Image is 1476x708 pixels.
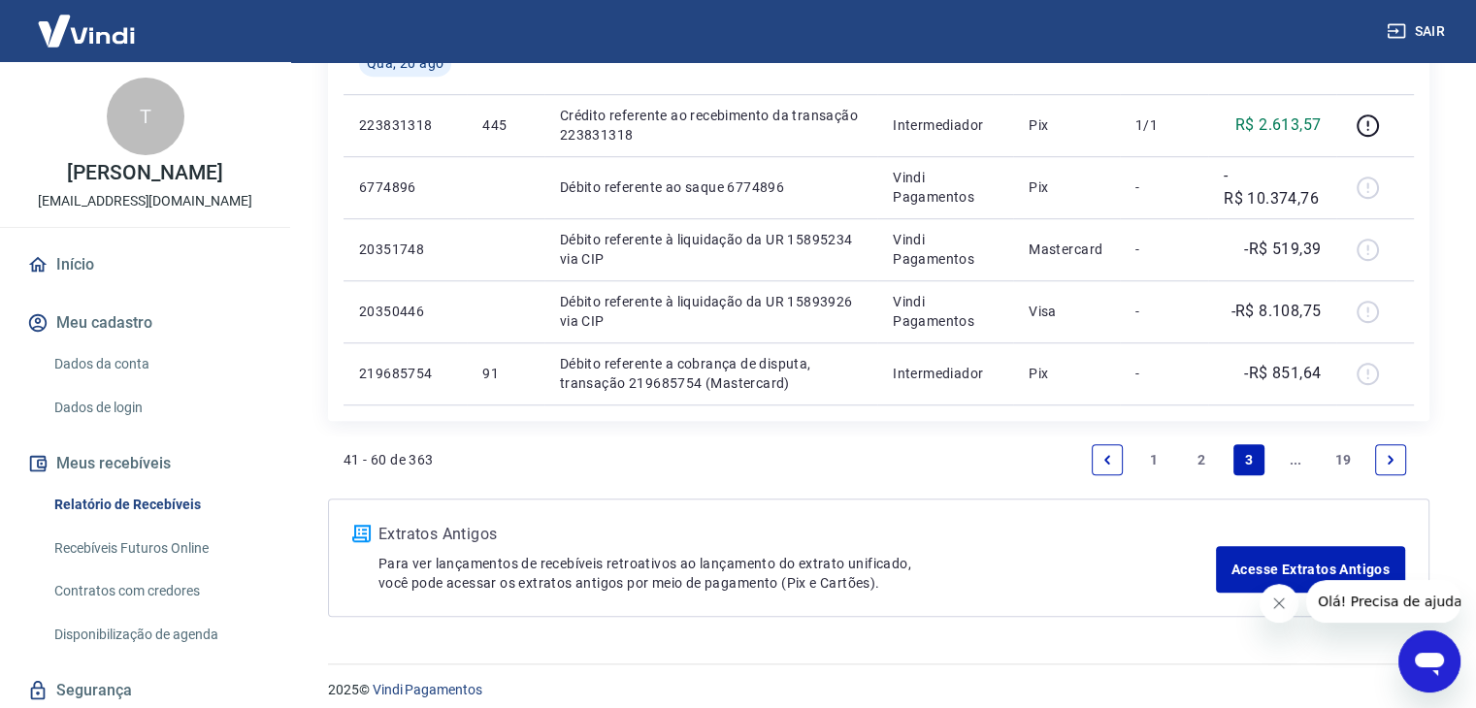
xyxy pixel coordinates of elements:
ul: Pagination [1084,436,1414,483]
a: Acesse Extratos Antigos [1216,546,1405,593]
p: -R$ 519,39 [1244,238,1321,261]
p: 1/1 [1135,115,1193,135]
p: [EMAIL_ADDRESS][DOMAIN_NAME] [38,191,252,211]
p: Débito referente à liquidação da UR 15893926 via CIP [560,292,862,331]
p: Mastercard [1029,240,1104,259]
iframe: Botão para abrir a janela de mensagens [1398,630,1460,692]
a: Page 19 [1328,444,1360,475]
p: 91 [482,364,528,383]
button: Sair [1383,14,1453,49]
p: [PERSON_NAME] [67,163,222,183]
a: Jump forward [1280,444,1311,475]
button: Meu cadastro [23,302,267,344]
p: 445 [482,115,528,135]
p: Pix [1029,115,1104,135]
a: Relatório de Recebíveis [47,485,267,525]
a: Page 1 [1139,444,1170,475]
p: - [1135,302,1193,321]
div: T [107,78,184,155]
span: Olá! Precisa de ajuda? [12,14,163,29]
p: Pix [1029,364,1104,383]
p: Para ver lançamentos de recebíveis retroativos ao lançamento do extrato unificado, você pode aces... [378,554,1216,593]
a: Disponibilização de agenda [47,615,267,655]
p: Crédito referente ao recebimento da transação 223831318 [560,106,862,145]
p: Vindi Pagamentos [893,230,998,269]
p: -R$ 851,64 [1244,362,1321,385]
iframe: Fechar mensagem [1260,584,1298,623]
p: 219685754 [359,364,451,383]
p: 41 - 60 de 363 [344,450,434,469]
a: Next page [1375,444,1406,475]
p: - [1135,364,1193,383]
a: Page 2 [1186,444,1217,475]
p: 223831318 [359,115,451,135]
span: Qua, 20 ago [367,53,443,73]
img: Vindi [23,1,149,60]
p: -R$ 8.108,75 [1230,300,1321,323]
p: -R$ 10.374,76 [1224,164,1321,210]
p: 20350446 [359,302,451,321]
p: - [1135,240,1193,259]
p: R$ 2.613,57 [1235,113,1321,137]
p: Vindi Pagamentos [893,292,998,331]
p: 20351748 [359,240,451,259]
a: Dados de login [47,388,267,428]
p: - [1135,177,1193,197]
a: Page 3 is your current page [1233,444,1264,475]
p: Visa [1029,302,1104,321]
button: Meus recebíveis [23,442,267,485]
p: Vindi Pagamentos [893,168,998,207]
p: Débito referente ao saque 6774896 [560,177,862,197]
p: Intermediador [893,364,998,383]
iframe: Mensagem da empresa [1306,580,1460,623]
a: Recebíveis Futuros Online [47,529,267,568]
p: Débito referente à liquidação da UR 15895234 via CIP [560,230,862,269]
p: 2025 © [328,680,1429,700]
a: Início [23,243,267,286]
a: Contratos com credores [47,571,267,611]
a: Vindi Pagamentos [373,682,482,697]
a: Previous page [1092,444,1123,475]
p: Pix [1029,177,1104,197]
p: 6774896 [359,177,451,197]
p: Débito referente a cobrança de disputa, transação 219685754 (Mastercard) [560,354,862,393]
img: ícone [352,525,371,542]
p: Extratos Antigos [378,523,1216,546]
p: Intermediador [893,115,998,135]
a: Dados da conta [47,344,267,384]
